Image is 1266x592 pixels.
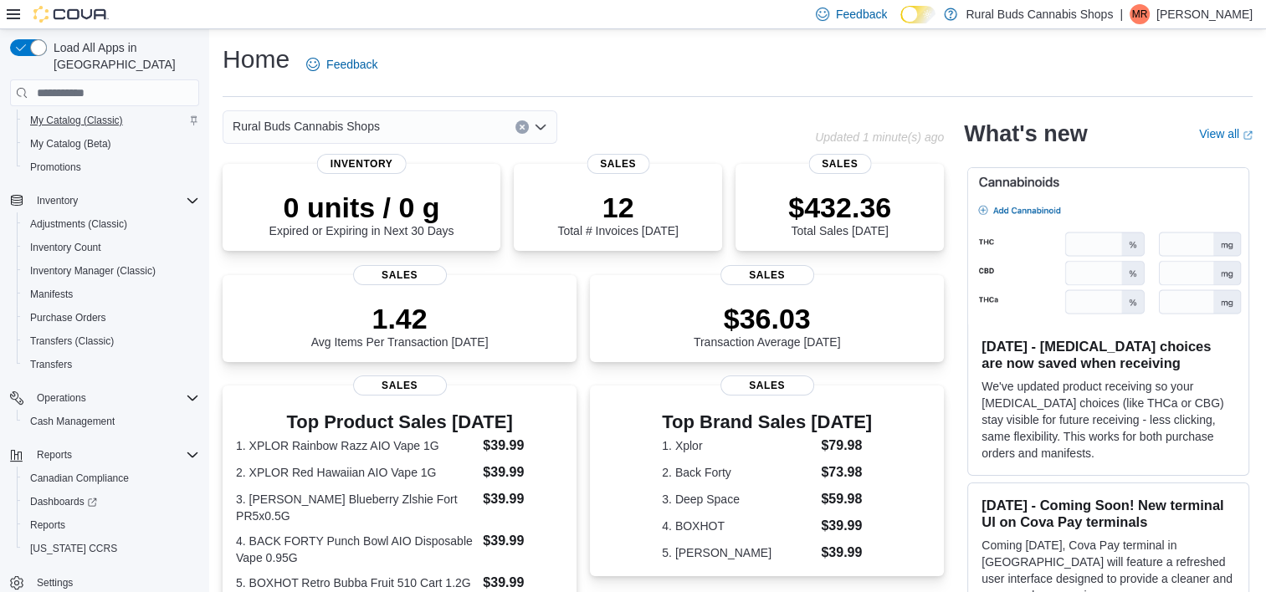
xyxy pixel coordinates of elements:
p: 0 units / 0 g [269,191,454,224]
button: Purchase Orders [17,306,206,329]
button: Inventory [3,189,206,212]
dd: $59.98 [821,489,872,509]
span: Inventory [30,191,199,211]
dd: $39.99 [821,516,872,536]
dt: 2. XPLOR Red Hawaiian AIO Vape 1G [236,464,476,481]
span: Dark Mode [900,23,901,24]
p: [PERSON_NAME] [1156,4,1253,24]
span: Purchase Orders [23,308,199,328]
span: Reports [23,515,199,535]
span: Manifests [23,284,199,304]
button: Manifests [17,283,206,306]
dd: $79.98 [821,436,872,456]
span: Dashboards [30,495,97,508]
span: Transfers [30,358,72,371]
div: Avg Items Per Transaction [DATE] [311,302,489,349]
button: Operations [30,388,93,408]
div: Total Sales [DATE] [788,191,891,237]
button: [US_STATE] CCRS [17,537,206,560]
a: Purchase Orders [23,308,113,328]
span: [US_STATE] CCRS [30,542,117,555]
a: View allExternal link [1199,127,1253,140]
dd: $39.99 [483,489,563,509]
button: My Catalog (Beta) [17,132,206,156]
dt: 3. [PERSON_NAME] Blueberry Zlshie Fort PR5x0.5G [236,491,476,524]
span: Operations [37,391,86,405]
span: Feedback [836,6,887,23]
button: Canadian Compliance [17,467,206,490]
span: Inventory [317,154,407,174]
a: Cash Management [23,411,121,431]
a: Inventory Manager (Classic) [23,261,162,281]
span: Rural Buds Cannabis Shops [233,116,380,136]
span: Sales [353,375,447,396]
h1: Home [223,43,290,76]
dd: $39.99 [821,543,872,563]
span: Sales [353,265,447,285]
p: 1.42 [311,302,489,335]
dt: 2. Back Forty [662,464,814,481]
svg: External link [1243,130,1253,140]
h2: What's new [964,120,1087,147]
span: MR [1132,4,1148,24]
span: Reports [37,448,72,462]
span: Cash Management [30,415,115,428]
span: Inventory Count [30,241,101,254]
span: Promotions [23,157,199,177]
button: Promotions [17,156,206,179]
span: My Catalog (Beta) [23,134,199,154]
p: 12 [557,191,678,224]
span: Load All Apps in [GEOGRAPHIC_DATA] [47,39,199,73]
span: Inventory Count [23,237,199,258]
h3: Top Product Sales [DATE] [236,412,563,432]
a: Transfers [23,355,79,375]
a: [US_STATE] CCRS [23,538,124,559]
span: Adjustments (Classic) [30,217,127,231]
p: $36.03 [694,302,841,335]
h3: [DATE] - Coming Soon! New terminal UI on Cova Pay terminals [982,497,1235,530]
span: Manifests [30,288,73,301]
p: We've updated product receiving so your [MEDICAL_DATA] choices (like THCa or CBG) stay visible fo... [982,378,1235,462]
button: Reports [17,513,206,537]
a: Reports [23,515,72,535]
span: My Catalog (Classic) [23,110,199,130]
div: Total # Invoices [DATE] [557,191,678,237]
span: Transfers (Classic) [23,331,199,351]
dt: 1. XPLOR Rainbow Razz AIO Vape 1G [236,437,476,454]
a: Promotions [23,157,88,177]
span: Sales [720,265,814,285]
button: Clear input [515,120,529,134]
h3: [DATE] - [MEDICAL_DATA] choices are now saved when receiving [982,338,1235,371]
dd: $39.99 [483,531,563,551]
span: Transfers [23,355,199,375]
dt: 5. [PERSON_NAME] [662,544,814,561]
button: Inventory [30,191,85,211]
span: Inventory Manager (Classic) [23,261,199,281]
dd: $73.98 [821,462,872,482]
span: My Catalog (Beta) [30,137,111,151]
span: Promotions [30,161,81,174]
span: Sales [808,154,871,174]
button: Operations [3,386,206,410]
button: Adjustments (Classic) [17,212,206,236]
a: Feedback [300,48,384,81]
p: Rural Buds Cannabis Shops [966,4,1113,24]
span: Inventory Manager (Classic) [30,264,156,278]
dt: 3. Deep Space [662,491,814,508]
span: Sales [720,375,814,396]
button: Reports [3,443,206,467]
span: Feedback [326,56,377,73]
span: My Catalog (Classic) [30,114,123,127]
dd: $39.99 [483,436,563,456]
div: Transaction Average [DATE] [694,302,841,349]
h3: Top Brand Sales [DATE] [662,412,872,432]
input: Dark Mode [900,6,935,23]
span: Cash Management [23,411,199,431]
button: Cash Management [17,410,206,433]
span: Sales [587,154,649,174]
div: Mackenzie Remillard [1130,4,1150,24]
span: Inventory [37,194,78,207]
button: Open list of options [534,120,547,134]
a: My Catalog (Beta) [23,134,118,154]
button: Reports [30,445,79,465]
